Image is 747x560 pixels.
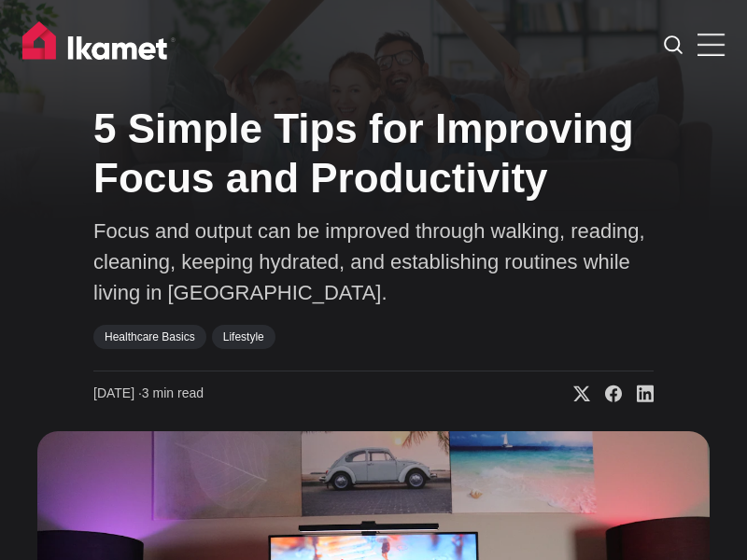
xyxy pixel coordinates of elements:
[590,385,622,403] a: Share on Facebook
[93,385,204,403] time: 3 min read
[93,325,206,349] a: Healthcare Basics
[212,325,275,349] a: Lifestyle
[93,105,654,203] h1: 5 Simple Tips for Improving Focus and Productivity
[22,21,176,68] img: Ikamet home
[558,385,590,403] a: Share on X
[93,216,654,308] p: Focus and output can be improved through walking, reading, cleaning, keeping hydrated, and establ...
[93,385,142,400] span: [DATE] ∙
[622,385,654,403] a: Share on Linkedin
